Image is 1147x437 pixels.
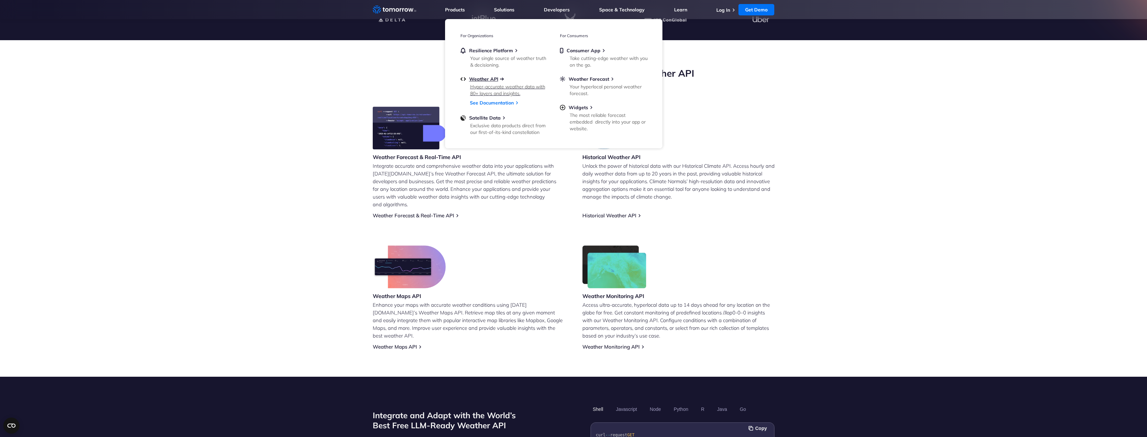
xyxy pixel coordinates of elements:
[560,76,647,95] a: Weather ForecastYour hyperlocal personal weather forecast.
[599,7,645,13] a: Space & Technology
[715,404,729,415] button: Java
[373,212,454,219] a: Weather Forecast & Real-Time API
[373,5,416,15] a: Home link
[748,425,769,432] button: Copy
[373,301,565,340] p: Enhance your maps with accurate weather conditions using [DATE][DOMAIN_NAME]’s Weather Maps API. ...
[560,104,647,131] a: WidgetsThe most reliable forecast embedded directly into your app or website.
[671,404,691,415] button: Python
[582,153,641,161] h3: Historical Weather API
[582,292,647,300] h3: Weather Monitoring API
[544,7,570,13] a: Developers
[699,404,707,415] button: R
[569,104,588,111] span: Widgets
[373,162,565,208] p: Integrate accurate and comprehensive weather data into your applications with [DATE][DOMAIN_NAME]...
[582,212,636,219] a: Historical Weather API
[570,55,648,68] div: Take cutting-edge weather with you on the go.
[738,4,774,15] a: Get Demo
[560,33,647,38] h3: For Consumers
[647,404,663,415] button: Node
[469,76,498,82] span: Weather API
[469,48,513,54] span: Resilience Platform
[716,7,730,13] a: Log In
[614,404,639,415] button: Javascript
[582,344,640,350] a: Weather Monitoring API
[582,162,775,201] p: Unlock the power of historical data with our Historical Climate API. Access hourly and daily weat...
[460,48,466,54] img: bell.svg
[470,83,548,97] div: Hyper-accurate weather data with 80+ layers and insights.
[470,122,548,136] div: Exclusive data products direct from our first-of-its-kind constellation
[460,76,548,95] a: Weather APIHyper-accurate weather data with 80+ layers and insights.
[445,7,465,13] a: Products
[470,55,548,68] div: Your single source of weather truth & decisioning.
[674,7,687,13] a: Learn
[373,153,461,161] h3: Weather Forecast & Real-Time API
[373,410,527,430] h2: Integrate and Adapt with the World’s Best Free LLM-Ready Weather API
[460,115,466,121] img: satellite-data-menu.png
[569,76,609,82] span: Weather Forecast
[560,48,647,67] a: Consumer AppTake cutting-edge weather with you on the go.
[460,76,466,82] img: api.svg
[560,48,563,54] img: mobile.svg
[560,104,565,111] img: plus-circle.svg
[570,83,648,97] div: Your hyperlocal personal weather forecast.
[590,404,605,415] button: Shell
[560,76,565,82] img: sun.svg
[373,292,446,300] h3: Weather Maps API
[567,48,600,54] span: Consumer App
[460,48,548,67] a: Resilience PlatformYour single source of weather truth & decisioning.
[737,404,748,415] button: Go
[494,7,514,13] a: Solutions
[582,301,775,340] p: Access ultra-accurate, hyperlocal data up to 14 days ahead for any location on the globe for free...
[373,67,775,80] h2: Leverage [DATE][DOMAIN_NAME]’s Free Weather API
[460,115,548,134] a: Satellite DataExclusive data products direct from our first-of-its-kind constellation
[3,418,19,434] button: Open CMP widget
[373,344,417,350] a: Weather Maps API
[460,33,548,38] h3: For Organizations
[470,100,514,106] a: See Documentation
[469,115,501,121] span: Satellite Data
[570,112,648,132] div: The most reliable forecast embedded directly into your app or website.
